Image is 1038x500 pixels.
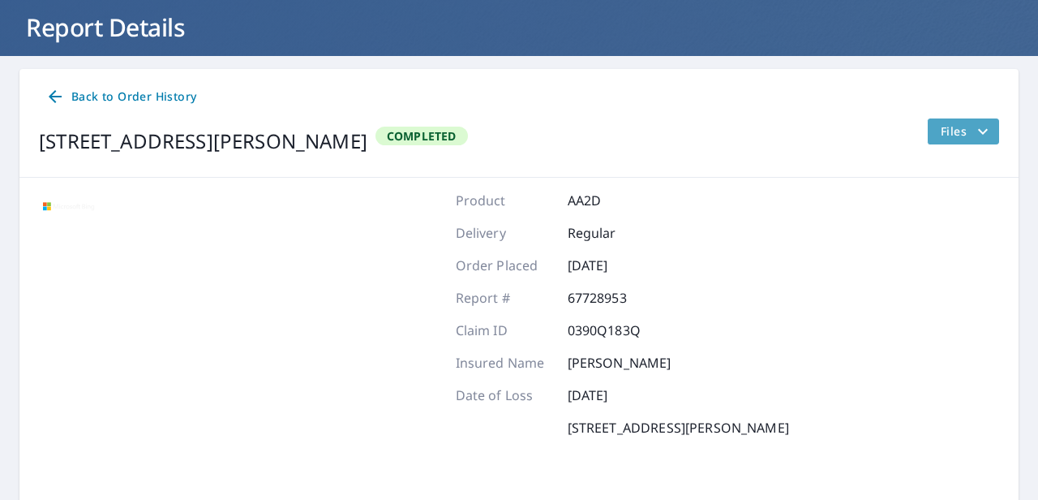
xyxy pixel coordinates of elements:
span: Files [941,122,993,141]
p: Date of Loss [456,386,553,405]
p: [DATE] [568,256,665,275]
p: [STREET_ADDRESS][PERSON_NAME] [568,418,789,437]
p: Delivery [456,223,553,243]
div: [STREET_ADDRESS][PERSON_NAME] [39,127,367,156]
a: Back to Order History [39,82,203,112]
p: Claim ID [456,321,553,340]
button: filesDropdownBtn-67728953 [927,119,999,144]
p: 67728953 [568,288,665,308]
span: Completed [377,128,466,144]
p: Regular [568,223,665,243]
p: AA2D [568,191,665,210]
span: Back to Order History [45,87,196,107]
h1: Report Details [19,11,1019,44]
p: 0390Q183Q [568,321,665,340]
p: Order Placed [456,256,553,275]
p: [PERSON_NAME] [568,353,671,373]
p: Report # [456,288,553,308]
p: Product [456,191,553,210]
p: [DATE] [568,386,665,405]
p: Insured Name [456,353,553,373]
